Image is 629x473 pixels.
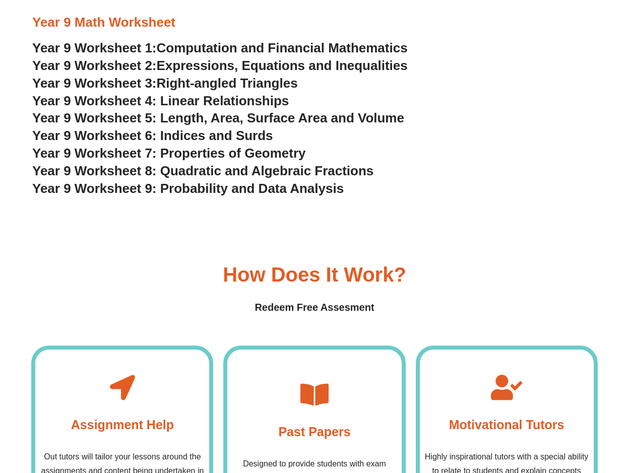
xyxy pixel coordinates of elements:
[31,300,597,315] h4: Redeem Free Assesment
[223,264,406,285] h3: How Does it Work?
[32,110,404,125] a: Year 9 Worksheet 5: Length, Area, Surface Area and Volume
[32,128,273,143] a: Year 9 Worksheet 6: Indices and Surds
[461,359,629,473] iframe: Chat Widget
[32,58,408,73] a: Year 9 Worksheet 2:Expressions, Equations and Inequalities
[32,181,344,196] a: Year 9 Worksheet 9: Probability and Data Analysis
[157,40,408,55] span: Computation and Financial Mathematics
[32,40,408,55] a: Year 9 Worksheet 1:Computation and Financial Mathematics
[32,14,597,31] h3: Year 9 Math Worksheet
[32,58,157,73] span: Year 9 Worksheet 2:
[278,422,350,442] h4: Past Papers
[157,58,408,73] span: Expressions, Equations and Inequalities
[32,40,157,55] span: Year 9 Worksheet 1:
[71,415,174,435] h4: Assignment Help
[32,163,373,178] a: Year 9 Worksheet 8: Quadratic and Algebraic Fractions
[32,76,298,91] a: Year 9 Worksheet 3:Right-angled Triangles
[32,76,157,91] span: Year 9 Worksheet 3:
[32,146,306,161] a: Year 9 Worksheet 7: Properties of Geometry
[449,415,564,435] h4: Motivational Tutors
[32,93,289,108] a: Year 9 Worksheet 4: Linear Relationships
[157,76,298,91] span: Right-angled Triangles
